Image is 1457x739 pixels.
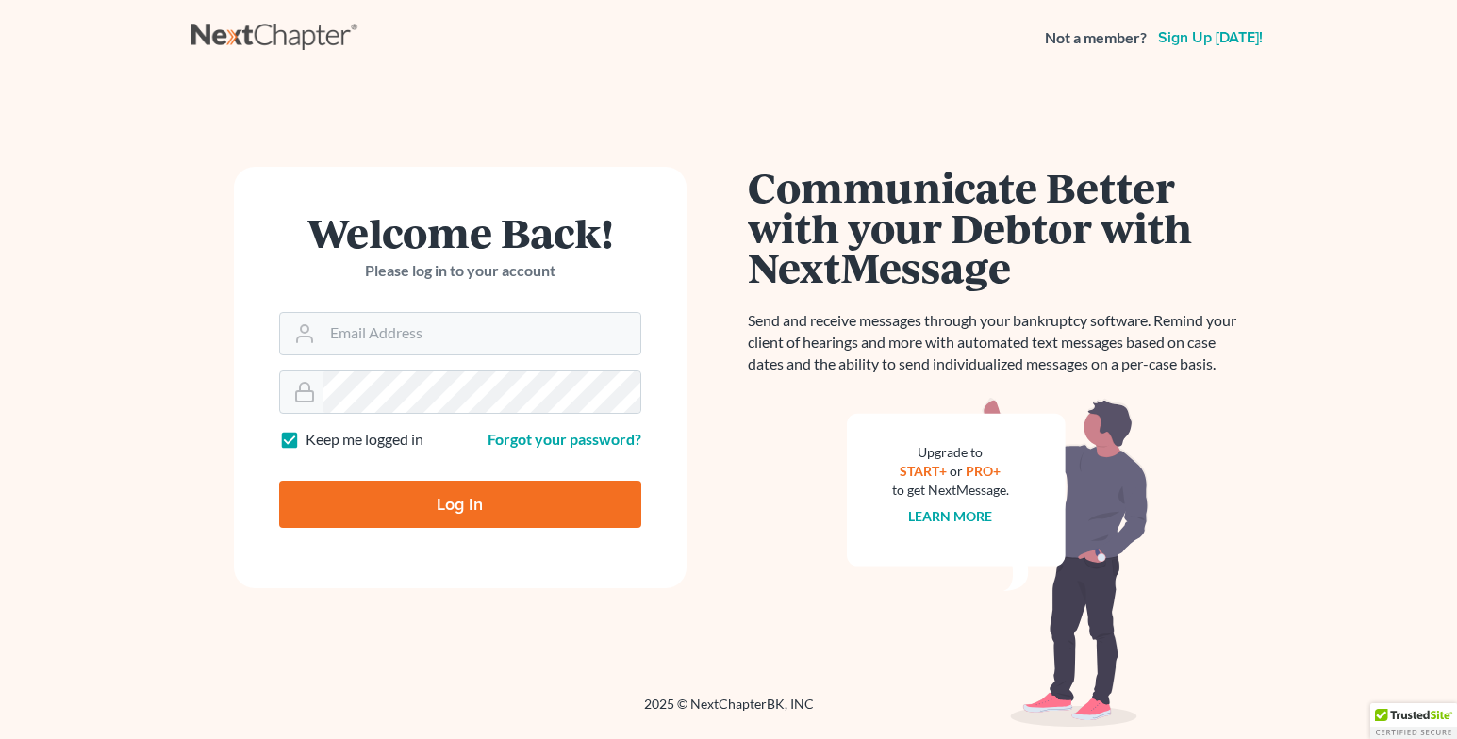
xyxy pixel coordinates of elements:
a: Learn more [908,508,992,524]
a: Forgot your password? [488,430,641,448]
input: Email Address [323,313,640,354]
img: nextmessage_bg-59042aed3d76b12b5cd301f8e5b87938c9018125f34e5fa2b7a6b67550977c72.svg [847,398,1149,728]
label: Keep me logged in [306,429,423,451]
div: TrustedSite Certified [1370,703,1457,739]
h1: Communicate Better with your Debtor with NextMessage [748,167,1248,287]
a: START+ [900,463,947,479]
h1: Welcome Back! [279,212,641,253]
p: Please log in to your account [279,260,641,282]
a: Sign up [DATE]! [1154,30,1267,45]
div: Upgrade to [892,443,1009,462]
div: to get NextMessage. [892,481,1009,500]
p: Send and receive messages through your bankruptcy software. Remind your client of hearings and mo... [748,310,1248,375]
span: or [950,463,963,479]
strong: Not a member? [1045,27,1147,49]
a: PRO+ [966,463,1001,479]
input: Log In [279,481,641,528]
div: 2025 © NextChapterBK, INC [191,695,1267,729]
